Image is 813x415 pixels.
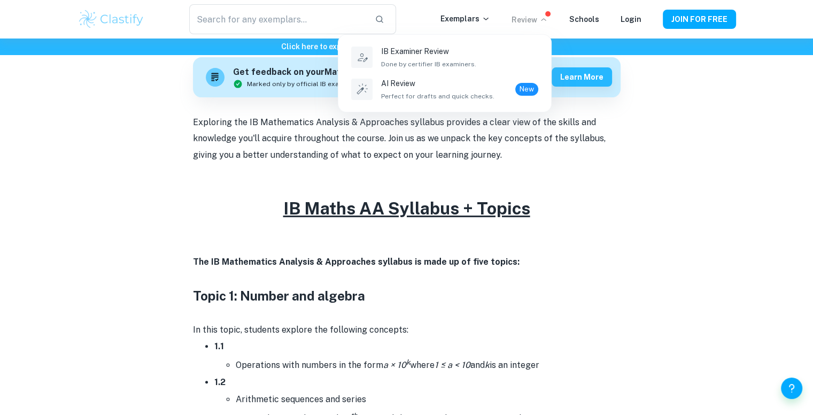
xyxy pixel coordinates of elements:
[381,91,494,101] span: Perfect for drafts and quick checks.
[349,75,540,103] a: AI ReviewPerfect for drafts and quick checks.New
[381,78,494,89] p: AI Review
[515,84,538,95] span: New
[381,45,476,57] p: IB Examiner Review
[381,59,476,69] span: Done by certifier IB examiners.
[349,43,540,71] a: IB Examiner ReviewDone by certifier IB examiners.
